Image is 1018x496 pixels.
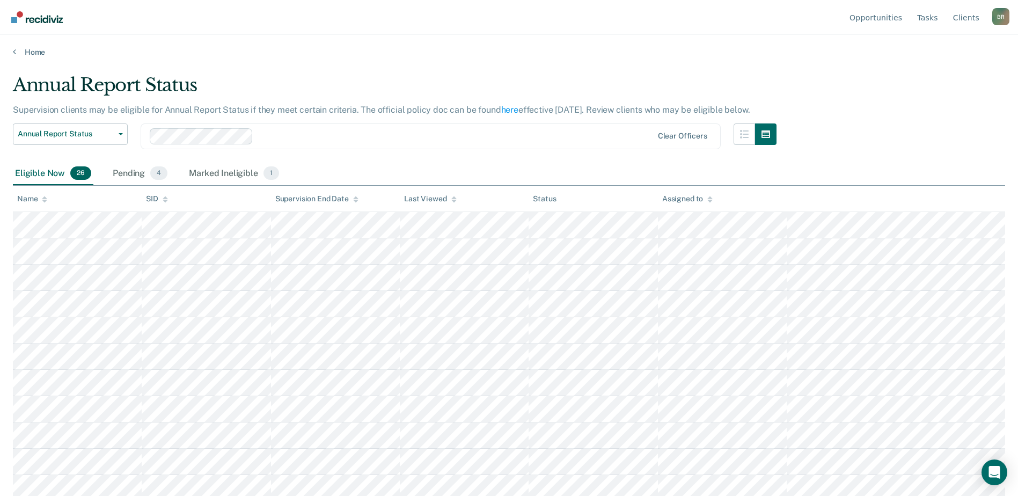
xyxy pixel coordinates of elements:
div: Status [533,194,556,203]
img: Recidiviz [11,11,63,23]
a: here [501,105,518,115]
div: B R [992,8,1009,25]
p: Supervision clients may be eligible for Annual Report Status if they meet certain criteria. The o... [13,105,750,115]
div: Open Intercom Messenger [982,459,1007,485]
div: Name [17,194,47,203]
div: Clear officers [658,132,707,141]
a: Home [13,47,1005,57]
button: Annual Report Status [13,123,128,145]
button: Profile dropdown button [992,8,1009,25]
div: Pending4 [111,162,170,186]
span: 4 [150,166,167,180]
span: 26 [70,166,91,180]
div: Marked Ineligible1 [187,162,281,186]
div: Annual Report Status [13,74,777,105]
span: Annual Report Status [18,129,114,138]
div: SID [146,194,168,203]
div: Eligible Now26 [13,162,93,186]
div: Last Viewed [404,194,456,203]
span: 1 [263,166,279,180]
div: Supervision End Date [275,194,358,203]
div: Assigned to [662,194,713,203]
